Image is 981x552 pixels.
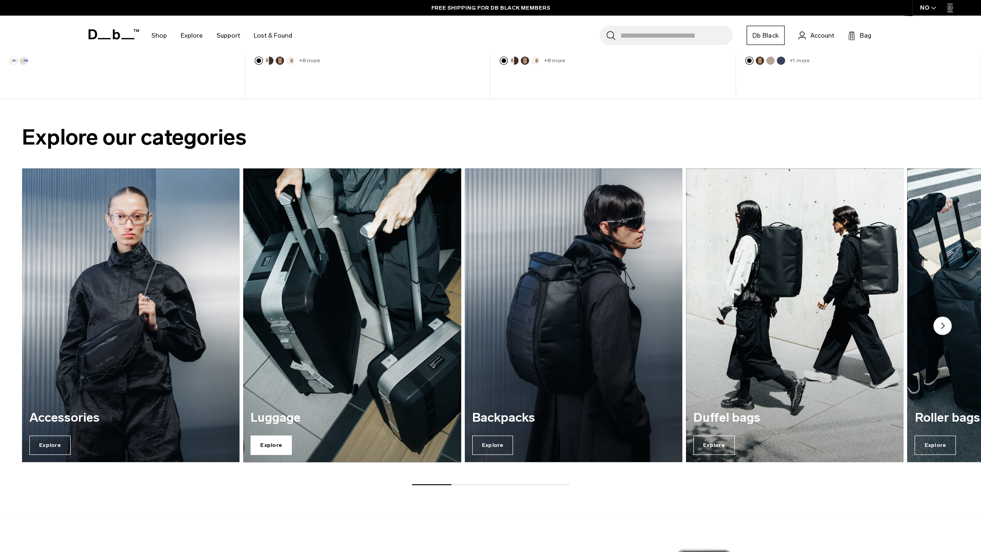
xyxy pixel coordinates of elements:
[243,168,461,462] div: 2 / 7
[243,168,461,462] a: Luggage Explore
[500,56,508,65] button: Black Out
[544,57,565,64] a: +8 more
[217,19,240,52] a: Support
[265,56,273,65] button: Cappuccino
[465,168,682,462] a: Backpacks Explore
[465,168,682,462] div: 3 / 7
[254,19,292,52] a: Lost & Found
[531,56,540,65] button: Oatmilk
[286,56,295,65] button: Oatmilk
[790,57,809,64] a: +1 more
[766,56,775,65] button: Fogbow Beige
[810,31,834,40] span: Account
[151,19,167,52] a: Shop
[299,57,320,64] a: +8 more
[756,56,764,65] button: Espresso
[693,435,735,455] span: Explore
[255,56,263,65] button: Black Out
[860,31,871,40] span: Bag
[686,168,903,462] a: Duffel bags Explore
[251,411,453,425] h3: Luggage
[145,16,299,56] nav: Main Navigation
[9,56,17,65] button: Aurora
[693,411,896,425] h3: Duffel bags
[29,435,71,455] span: Explore
[22,121,959,154] h2: Explore our categories
[22,168,240,462] a: Accessories Explore
[181,19,203,52] a: Explore
[29,411,232,425] h3: Accessories
[745,56,753,65] button: Black Out
[747,26,785,45] a: Db Black
[777,56,785,65] button: Blue Hour
[914,435,956,455] span: Explore
[431,4,550,12] a: FREE SHIPPING FOR DB BLACK MEMBERS
[20,56,28,65] button: Diffusion
[798,30,834,41] a: Account
[933,317,952,337] button: Next slide
[472,411,675,425] h3: Backpacks
[848,30,871,41] button: Bag
[472,435,513,455] span: Explore
[686,168,903,462] div: 4 / 7
[276,56,284,65] button: Espresso
[510,56,518,65] button: Cappuccino
[251,435,292,455] span: Explore
[22,168,240,462] div: 1 / 7
[521,56,529,65] button: Espresso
